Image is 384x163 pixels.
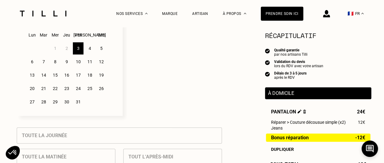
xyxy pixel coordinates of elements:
[50,96,60,108] div: 29
[84,82,95,95] div: 25
[27,82,37,95] div: 20
[84,56,95,68] div: 11
[244,13,246,14] img: Menu déroulant à propos
[274,71,307,75] div: Délais de 3 à 5 jours
[38,82,49,95] div: 21
[162,12,178,16] a: Marque
[358,120,365,125] span: 12€
[96,69,107,81] div: 19
[50,69,60,81] div: 15
[123,5,222,116] p: Sélectionnez plusieurs dates et plusieurs créneaux pour obtenir un rendez vous dans les plus bref...
[73,82,83,95] div: 24
[271,135,309,140] span: Bonus réparation
[297,109,301,113] img: Éditer
[265,48,270,54] img: icon list info
[27,96,37,108] div: 27
[274,52,308,57] div: par nos artisans Tilli
[84,42,95,54] div: 4
[348,11,354,16] span: 🇫🇷
[96,42,107,54] div: 5
[73,69,83,81] div: 17
[303,109,306,113] img: Supprimer
[61,82,72,95] div: 23
[96,82,107,95] div: 26
[265,71,270,77] img: icon list info
[268,90,368,96] p: À domicile
[265,30,371,40] section: Récapitulatif
[261,7,303,21] a: Prendre soin ici
[50,56,60,68] div: 8
[27,69,37,81] div: 13
[38,69,49,81] div: 14
[61,96,72,108] div: 30
[361,13,364,14] img: menu déroulant
[355,135,365,140] span: -12€
[145,13,148,14] img: Menu déroulant
[271,109,306,115] span: Pantalon
[271,120,346,125] span: Réparer > Couture décousue simple (x2)
[274,48,308,52] div: Qualité garantie
[84,69,95,81] div: 18
[274,60,323,64] div: Validation du devis
[38,96,49,108] div: 28
[274,64,323,68] div: lors du RDV avec votre artisan
[50,82,60,95] div: 22
[274,75,307,80] div: après le RDV
[265,60,270,65] img: icon list info
[323,10,330,17] img: icône connexion
[192,12,208,16] a: Artisan
[18,11,69,16] img: Logo du service de couturière Tilli
[73,42,83,54] div: 3
[271,147,365,152] div: Dupliquer
[357,109,365,115] span: 24€
[73,56,83,68] div: 10
[38,56,49,68] div: 7
[271,126,283,130] span: Jeans
[61,69,72,81] div: 16
[61,56,72,68] div: 9
[73,96,83,108] div: 31
[27,56,37,68] div: 6
[96,56,107,68] div: 12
